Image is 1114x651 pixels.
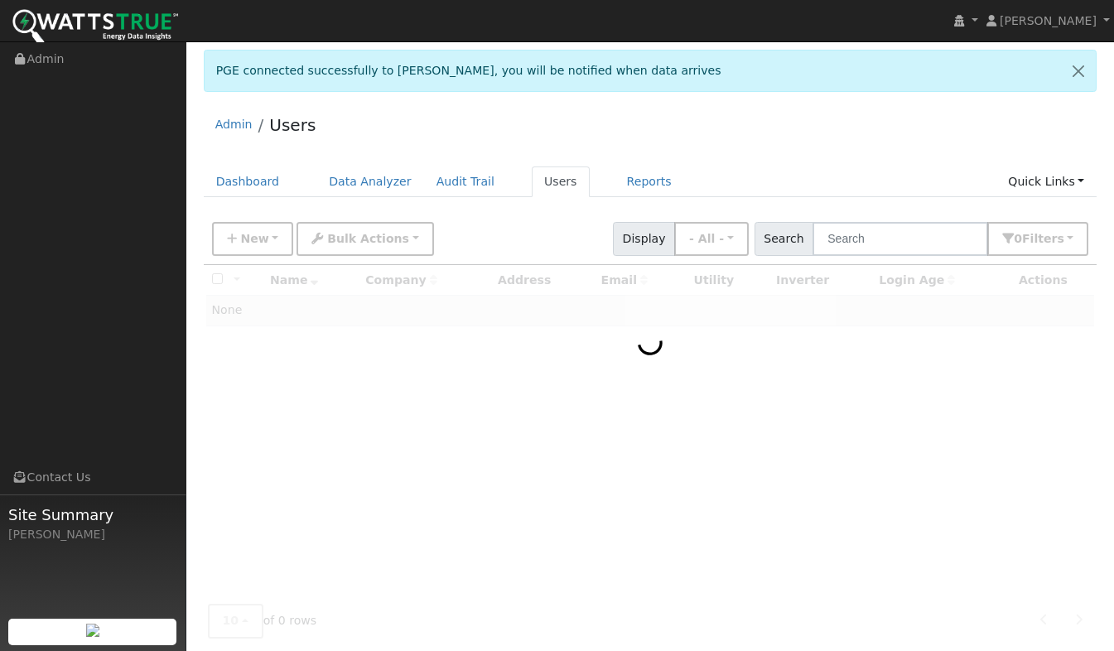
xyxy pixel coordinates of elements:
span: Bulk Actions [327,232,409,245]
a: Close [1061,51,1096,91]
img: WattsTrue [12,9,178,46]
button: New [212,222,294,256]
div: PGE connected successfully to [PERSON_NAME], you will be notified when data arrives [204,50,1097,92]
span: Display [613,222,675,256]
span: New [240,232,268,245]
button: Bulk Actions [297,222,433,256]
a: Data Analyzer [316,166,424,197]
div: [PERSON_NAME] [8,526,177,543]
a: Dashboard [204,166,292,197]
img: retrieve [86,624,99,637]
a: Admin [215,118,253,131]
a: Users [269,115,316,135]
a: Reports [615,166,684,197]
span: Site Summary [8,504,177,526]
button: 0Filters [987,222,1088,256]
span: s [1057,232,1063,245]
span: [PERSON_NAME] [1000,14,1097,27]
input: Search [813,222,988,256]
span: Filter [1022,232,1064,245]
a: Audit Trail [424,166,507,197]
a: Quick Links [996,166,1097,197]
span: Search [755,222,813,256]
a: Users [532,166,590,197]
button: - All - [674,222,749,256]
